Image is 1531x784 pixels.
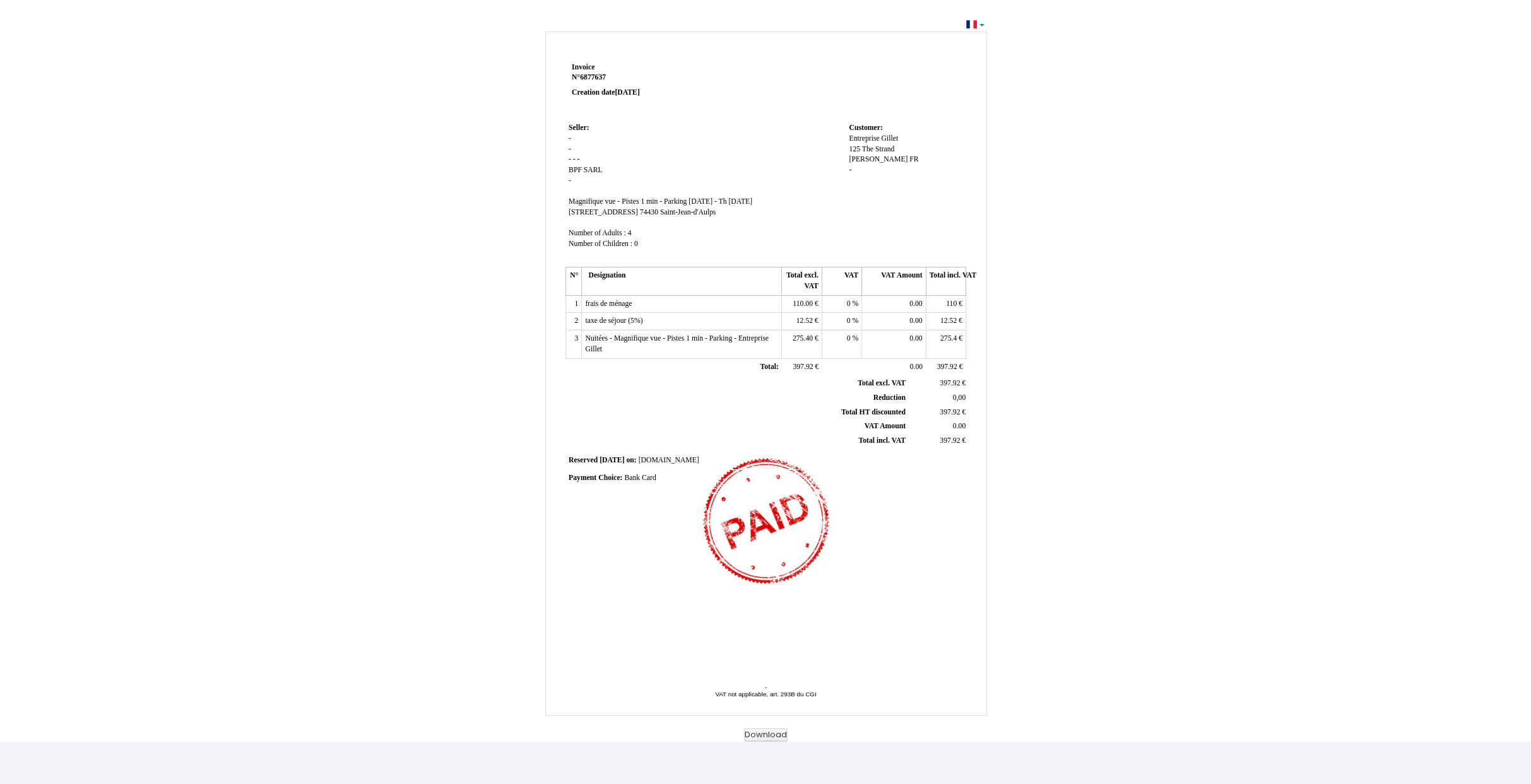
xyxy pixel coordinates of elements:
[793,363,813,371] span: 397.92
[822,313,861,331] td: %
[566,267,582,295] th: N°
[765,684,767,691] span: -
[858,436,906,445] span: Total incl. VAT
[582,267,782,295] th: Designation
[760,363,778,371] span: Total:
[940,408,960,416] span: 397.92
[569,474,622,482] span: Payment Choice:
[782,295,822,313] td: €
[569,229,626,237] span: Number of Adults :
[569,208,638,216] span: [STREET_ADDRESS]
[909,300,922,308] span: 0.00
[940,317,957,325] span: 12.52
[865,422,906,430] span: VAT Amount
[849,145,894,153] span: 125 The Strand
[626,456,636,464] span: on:
[569,155,571,163] span: -
[585,317,642,325] span: taxe de séjour (5%)
[926,295,966,313] td: €
[569,145,571,153] span: -
[937,363,957,371] span: 397.92
[847,334,851,342] span: 0
[908,377,968,390] td: €
[822,295,861,313] td: %
[569,177,571,185] span: -
[909,334,922,342] span: 0.00
[744,728,788,742] button: Download
[953,422,966,430] span: 0.00
[572,63,594,71] span: Invoice
[862,267,926,295] th: VAT Amount
[580,73,606,81] span: 6877637
[600,456,624,464] span: [DATE]
[910,363,923,371] span: 0.00
[926,358,966,376] td: €
[569,134,571,143] span: -
[796,317,813,325] span: 12.52
[849,155,907,163] span: [PERSON_NAME]
[849,166,851,174] span: -
[689,197,752,206] span: [DATE] - Th [DATE]
[566,295,582,313] td: 1
[782,358,822,376] td: €
[940,436,960,445] span: 397.92
[566,313,582,331] td: 2
[940,379,960,387] span: 397.92
[584,166,603,174] span: SARL
[908,405,968,419] td: €
[715,691,816,698] span: VAT not applicable, art. 293B du CGI
[585,334,769,353] span: Nuitées - Magnifique vue - Pistes 1 min - Parking - Entreprise Gillet
[908,434,968,448] td: €
[572,88,640,97] strong: Creation date
[909,155,918,163] span: FR
[569,197,687,206] span: Magnifique vue - Pistes 1 min - Parking
[873,394,906,402] span: Reduction
[566,331,582,358] td: 3
[624,474,656,482] span: Bank Card
[847,317,851,325] span: 0
[628,229,632,237] span: 4
[585,300,632,308] span: frais de ménage
[640,208,658,216] span: 74430
[909,317,922,325] span: 0.00
[940,334,957,342] span: 275.4
[569,124,589,132] span: Seller:
[615,88,639,97] span: [DATE]
[953,394,966,402] span: 0,00
[926,331,966,358] td: €
[569,456,598,464] span: Reserved
[577,155,580,163] span: -
[572,73,723,83] strong: N°
[841,408,906,416] span: Total HT discounted
[782,331,822,358] td: €
[782,313,822,331] td: €
[881,134,898,143] span: Gillet
[569,240,632,248] span: Number of Children :
[926,313,966,331] td: €
[660,208,716,216] span: Saint-Jean-d'Aulps
[822,331,861,358] td: %
[793,300,813,308] span: 110.00
[946,300,957,308] span: 110
[822,267,861,295] th: VAT
[847,300,851,308] span: 0
[634,240,638,248] span: 0
[858,379,906,387] span: Total excl. VAT
[849,124,882,132] span: Customer:
[849,134,879,143] span: Entreprise
[639,456,699,464] span: [DOMAIN_NAME]
[569,166,582,174] span: BPF
[782,267,822,295] th: Total excl. VAT
[926,267,966,295] th: Total incl. VAT
[793,334,813,342] span: 275.40
[573,155,576,163] span: -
